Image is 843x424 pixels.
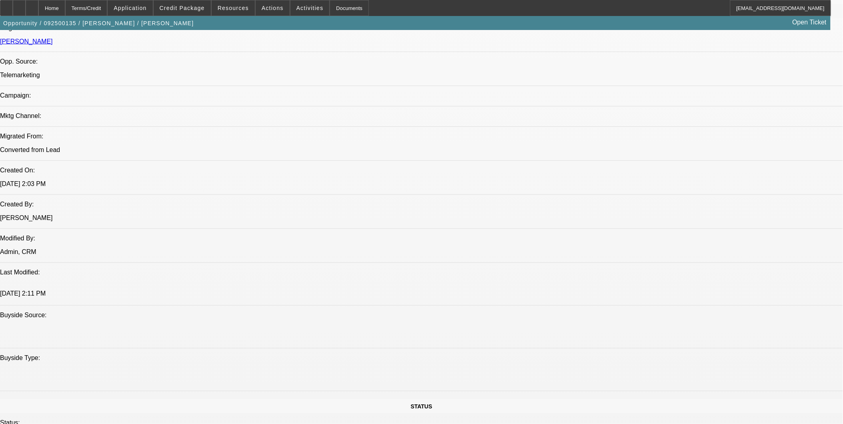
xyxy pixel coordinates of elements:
[160,5,205,11] span: Credit Package
[154,0,211,16] button: Credit Package
[290,0,330,16] button: Activities
[296,5,324,11] span: Activities
[212,0,255,16] button: Resources
[256,0,290,16] button: Actions
[114,5,146,11] span: Application
[218,5,249,11] span: Resources
[789,16,830,29] a: Open Ticket
[3,20,194,26] span: Opportunity / 092500135 / [PERSON_NAME] / [PERSON_NAME]
[108,0,152,16] button: Application
[411,404,433,410] span: STATUS
[262,5,284,11] span: Actions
